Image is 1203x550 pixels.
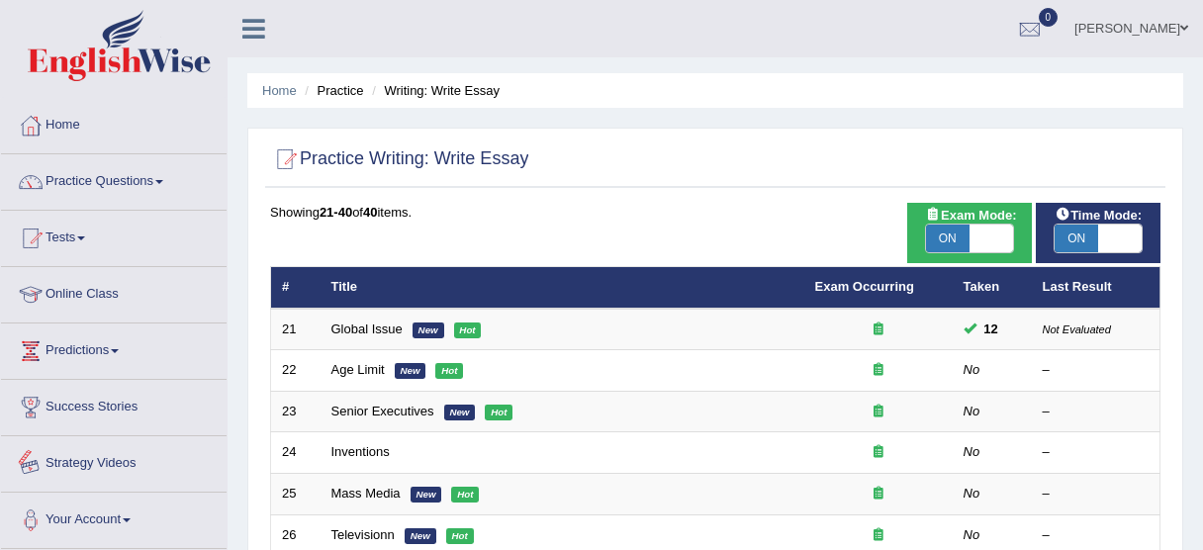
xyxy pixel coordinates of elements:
b: 40 [363,205,377,220]
div: – [1043,526,1150,545]
em: New [411,487,442,503]
a: Age Limit [331,362,385,377]
div: Exam occurring question [815,443,942,462]
em: New [405,528,436,544]
em: New [444,405,476,420]
th: # [271,267,321,309]
td: 25 [271,474,321,515]
div: Exam occurring question [815,361,942,380]
span: You can still take this question [976,319,1006,339]
a: Inventions [331,444,390,459]
em: Hot [454,322,482,338]
div: – [1043,361,1150,380]
em: New [395,363,426,379]
div: Showing of items. [270,203,1160,222]
span: ON [1055,225,1098,252]
a: Success Stories [1,380,227,429]
a: Mass Media [331,486,401,501]
th: Taken [953,267,1032,309]
em: Hot [485,405,512,420]
a: Global Issue [331,321,403,336]
a: Exam Occurring [815,279,914,294]
div: Exam occurring question [815,403,942,421]
em: Hot [446,528,474,544]
div: – [1043,403,1150,421]
em: No [964,527,980,542]
td: 22 [271,350,321,392]
a: Practice Questions [1,154,227,204]
a: Strategy Videos [1,436,227,486]
span: Exam Mode: [917,205,1024,226]
div: Exam occurring question [815,321,942,339]
em: No [964,486,980,501]
li: Writing: Write Essay [367,81,500,100]
small: Not Evaluated [1043,323,1111,335]
th: Last Result [1032,267,1160,309]
span: ON [926,225,970,252]
a: Home [1,98,227,147]
th: Title [321,267,804,309]
em: No [964,362,980,377]
em: New [413,322,444,338]
li: Practice [300,81,363,100]
td: 23 [271,391,321,432]
span: 0 [1039,8,1059,27]
a: Tests [1,211,227,260]
div: Exam occurring question [815,526,942,545]
a: Your Account [1,493,227,542]
a: Senior Executives [331,404,434,418]
div: – [1043,443,1150,462]
div: – [1043,485,1150,504]
div: Exam occurring question [815,485,942,504]
a: Predictions [1,323,227,373]
em: Hot [435,363,463,379]
a: Online Class [1,267,227,317]
a: Home [262,83,297,98]
div: Show exams occurring in exams [907,203,1032,263]
td: 24 [271,432,321,474]
td: 21 [271,309,321,350]
span: Time Mode: [1047,205,1150,226]
em: Hot [451,487,479,503]
b: 21-40 [320,205,352,220]
h2: Practice Writing: Write Essay [270,144,528,174]
em: No [964,444,980,459]
em: No [964,404,980,418]
a: Televisionn [331,527,395,542]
